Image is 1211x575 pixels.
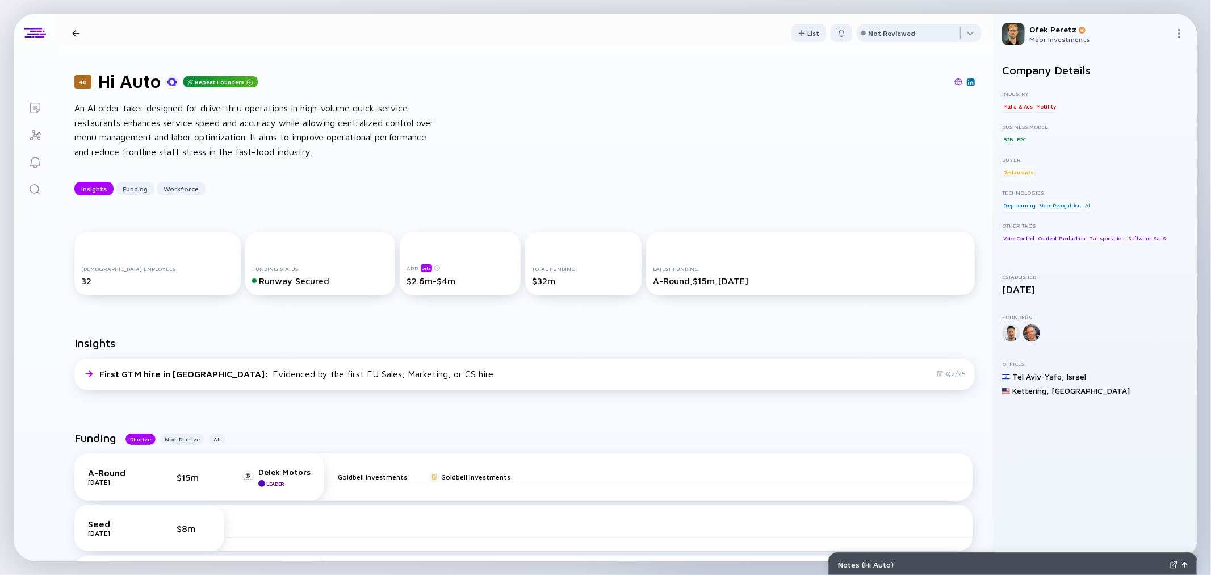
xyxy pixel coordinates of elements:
[338,473,407,481] a: Goldbell Investments
[258,467,311,477] div: Delek Motors
[81,276,234,286] div: 32
[14,93,56,120] a: Lists
[1002,314,1188,320] div: Founders
[252,265,388,272] div: Funding Status
[1002,373,1010,381] img: Israel Flag
[407,276,514,286] div: $2.6m-$4m
[157,182,206,195] button: Workforce
[99,369,270,379] span: First GTM hire in [GEOGRAPHIC_DATA] :
[1002,360,1188,367] div: Offices
[1175,29,1184,38] img: Menu
[116,180,154,198] div: Funding
[868,29,915,37] div: Not Reviewed
[1037,232,1087,244] div: Content Production
[74,336,115,349] h2: Insights
[430,473,510,481] a: Goldbell Investments
[954,78,962,86] img: Hi Auto Website
[1067,372,1086,381] div: Israel
[838,560,1165,569] div: Notes ( Hi Auto )
[1012,372,1065,381] div: Tel Aviv-Yafo ,
[532,265,634,272] div: Total Funding
[177,523,211,534] div: $8m
[1128,232,1151,244] div: Software
[14,120,56,148] a: Investor Map
[1002,199,1037,211] div: Deep Learning
[1002,222,1188,229] div: Other Tags
[74,182,114,195] button: Insights
[1084,199,1091,211] div: AI
[791,24,826,42] button: List
[266,481,284,487] div: Leader
[116,182,154,195] button: Funding
[1002,123,1188,130] div: Business Model
[1002,387,1010,395] img: United States Flag
[1088,232,1126,244] div: Transportation
[1051,386,1130,395] div: [GEOGRAPHIC_DATA]
[1002,90,1188,97] div: Industry
[421,264,432,272] div: beta
[441,473,510,481] div: Goldbell Investments
[14,175,56,202] a: Search
[653,276,968,286] div: A-Round, $15m, [DATE]
[407,264,514,272] div: ARR
[532,276,634,286] div: $32m
[242,467,311,487] a: Delek MotorsLeader
[653,265,968,272] div: Latest Funding
[88,478,145,486] div: [DATE]
[1002,101,1034,112] div: Media & Ads
[1002,156,1188,163] div: Buyer
[160,434,204,445] button: Non-Dilutive
[74,180,114,198] div: Insights
[1002,64,1188,77] h2: Company Details
[157,180,206,198] div: Workforce
[1016,134,1028,145] div: B2C
[74,101,438,159] div: An AI order taker designed for drive-thru operations in high-volume quick-service restaurants enh...
[937,369,966,378] div: Q2/25
[1002,134,1014,145] div: B2B
[1002,189,1188,196] div: Technologies
[14,148,56,175] a: Reminders
[968,80,974,85] img: Hi Auto Linkedin Page
[183,76,258,88] div: Repeat Founders
[209,434,225,445] button: All
[1153,232,1167,244] div: SaaS
[1002,166,1034,178] div: Restaurants
[1035,101,1057,112] div: Mobility
[74,75,91,89] div: 40
[88,529,145,537] div: [DATE]
[1038,199,1083,211] div: Voice Recognition
[88,519,145,529] div: Seed
[1002,232,1036,244] div: Voice Control
[1170,561,1178,569] img: Expand Notes
[99,369,495,379] div: Evidenced by the first EU Sales, Marketing, or CS hire.
[1182,562,1188,568] img: Open Notes
[1002,284,1188,295] div: [DATE]
[81,265,234,272] div: [DEMOGRAPHIC_DATA] Employees
[98,70,161,92] h1: Hi Auto
[1002,23,1025,45] img: Ofek Profile Picture
[74,431,116,444] h2: Funding
[1029,24,1170,34] div: Ofek Peretz
[88,468,145,478] div: A-Round
[177,472,211,482] div: $15m
[1029,35,1170,44] div: Maor Investments
[125,434,156,445] button: Dilutive
[1002,273,1188,280] div: Established
[252,276,388,286] div: Runway Secured
[1012,386,1049,395] div: Kettering ,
